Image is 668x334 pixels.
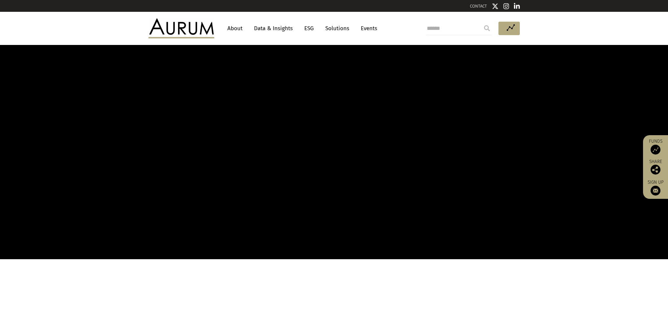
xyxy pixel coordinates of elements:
img: Share this post [651,165,660,175]
img: Linkedin icon [514,3,520,10]
img: Access Funds [651,145,660,155]
img: Twitter icon [492,3,498,10]
a: Solutions [322,22,353,34]
input: Submit [480,22,494,35]
a: Data & Insights [251,22,296,34]
a: Funds [646,138,665,155]
img: Instagram icon [503,3,509,10]
div: Share [646,159,665,175]
a: Sign up [646,179,665,196]
a: About [224,22,246,34]
a: CONTACT [470,4,487,9]
img: Sign up to our newsletter [651,186,660,196]
a: Events [357,22,377,34]
a: ESG [301,22,317,34]
img: Aurum [149,18,214,38]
